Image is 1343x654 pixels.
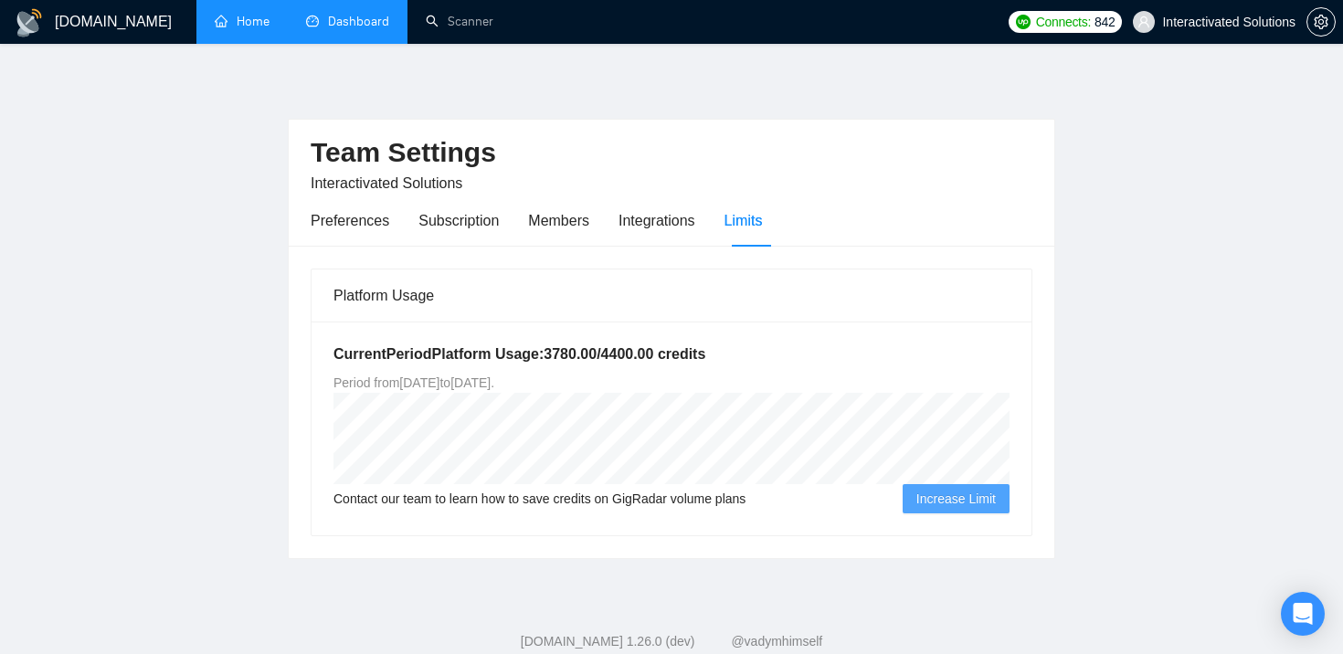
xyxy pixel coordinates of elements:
a: [DOMAIN_NAME] 1.26.0 (dev) [521,634,695,649]
div: Members [528,209,589,232]
div: Preferences [311,209,389,232]
h2: Team Settings [311,134,1032,172]
img: upwork-logo.png [1016,15,1031,29]
span: Contact our team to learn how to save credits on GigRadar volume plans [333,489,746,509]
a: dashboardDashboard [306,14,389,29]
span: Interactivated Solutions [311,175,462,191]
div: Subscription [418,209,499,232]
a: setting [1306,15,1336,29]
div: Integrations [619,209,695,232]
div: Limits [724,209,763,232]
span: setting [1307,15,1335,29]
span: 842 [1094,12,1115,32]
a: homeHome [215,14,270,29]
a: searchScanner [426,14,493,29]
h5: Current Period Platform Usage: 3780.00 / 4400.00 credits [333,343,1010,365]
img: logo [15,8,44,37]
a: @vadymhimself [731,634,822,649]
button: Increase Limit [903,484,1010,513]
span: Connects: [1036,12,1091,32]
span: user [1137,16,1150,28]
div: Open Intercom Messenger [1281,592,1325,636]
span: Increase Limit [916,489,996,509]
button: setting [1306,7,1336,37]
div: Platform Usage [333,269,1010,322]
span: Period from [DATE] to [DATE] . [333,375,494,390]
